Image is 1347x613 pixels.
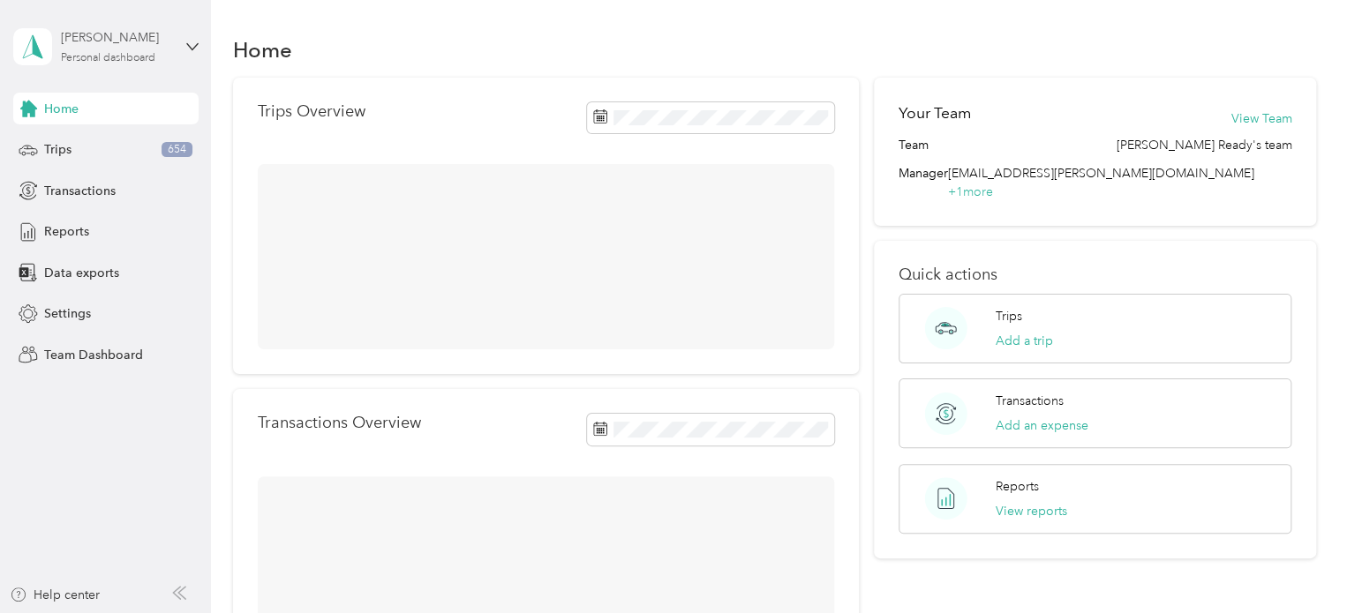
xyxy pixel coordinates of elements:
span: Team [899,136,929,154]
p: Trips [996,307,1022,325]
button: View Team [1230,109,1291,128]
span: Data exports [44,264,119,282]
p: Reports [996,477,1039,496]
button: Help center [10,586,100,604]
button: Add an expense [996,416,1088,435]
iframe: Everlance-gr Chat Button Frame [1248,514,1347,613]
span: Trips [44,140,71,159]
span: Home [44,100,79,118]
div: Personal dashboard [61,53,155,64]
div: [PERSON_NAME] [61,28,171,47]
p: Trips Overview [258,102,365,121]
p: Quick actions [899,265,1291,284]
span: [PERSON_NAME] Ready's team [1116,136,1291,154]
button: View reports [996,502,1067,520]
p: Transactions [996,392,1064,410]
h1: Home [233,41,292,59]
span: + 1 more [948,184,993,199]
span: Transactions [44,182,116,200]
span: 654 [162,142,192,158]
button: Add a trip [996,332,1053,350]
h2: Your Team [899,102,971,124]
span: Manager [899,164,948,201]
span: Settings [44,304,91,323]
span: [EMAIL_ADDRESS][PERSON_NAME][DOMAIN_NAME] [948,166,1254,181]
span: Team Dashboard [44,346,143,364]
span: Reports [44,222,89,241]
p: Transactions Overview [258,414,421,432]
